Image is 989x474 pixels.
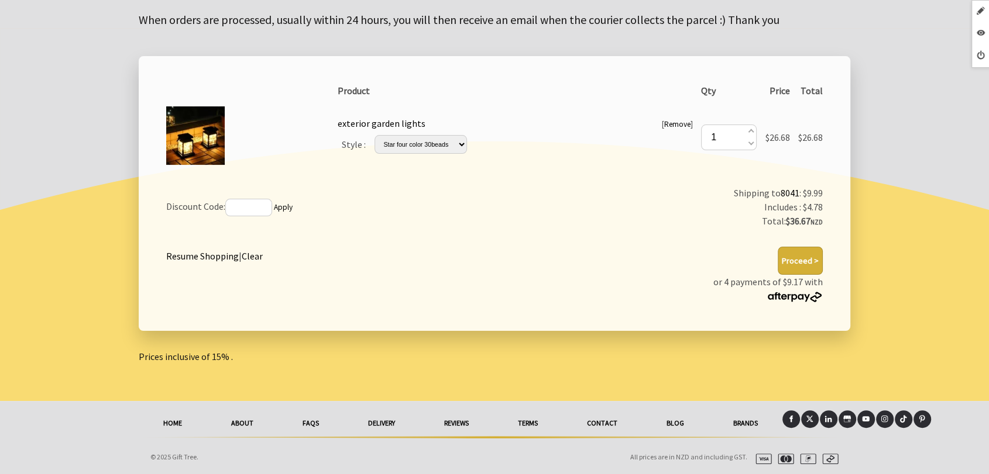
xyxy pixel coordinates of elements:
th: Total [794,79,827,102]
a: About [207,410,278,436]
a: Resume Shopping [166,250,239,262]
td: Discount Code: [162,182,548,233]
td: $26.68 [761,102,794,172]
td: Style : [338,130,370,157]
a: Clear [242,250,263,262]
a: Brands [709,410,782,436]
big: When orders are processed, usually within 24 hours, you will then receive an email when the couri... [139,12,779,27]
span: NZD [811,218,823,226]
a: delivery [344,410,420,436]
img: Afterpay [767,292,823,302]
span: All prices are in NZD and including GST. [630,452,747,461]
small: [ ] [662,119,693,129]
p: or 4 payments of $9.17 with [713,275,823,303]
a: FAQs [278,410,344,436]
a: reviews [420,410,493,436]
a: Contact [562,410,642,436]
a: Instagram [876,410,894,428]
a: exterior garden lights [338,117,425,129]
div: Total: [552,214,823,229]
th: Product [334,79,697,102]
img: afterpay.svg [818,454,839,464]
a: Apply [274,202,293,212]
a: Blog [642,410,709,436]
img: visa.svg [751,454,772,464]
td: $26.68 [794,102,827,172]
a: Terms [493,410,562,436]
th: Price [761,79,794,102]
a: 8041 [781,187,799,199]
img: paypal.svg [795,454,816,464]
img: mastercard.svg [773,454,794,464]
td: Shipping to : $9.99 [548,182,827,233]
a: HOME [139,410,207,436]
a: Facebook [782,410,800,428]
th: Qty [697,79,761,102]
strong: $36.67 [786,215,823,227]
div: | [166,247,263,263]
input: If you have a discount code, enter it here and press 'Apply'. [225,199,272,216]
a: X (Twitter) [801,410,819,428]
p: Prices inclusive of 15% . [139,350,850,364]
a: Remove [664,119,691,129]
button: Proceed > [778,247,823,275]
a: Tiktok [895,410,912,428]
div: Includes : $4.78 [552,200,823,214]
a: Youtube [857,410,875,428]
a: LinkedIn [820,410,837,428]
a: Pinterest [914,410,931,428]
span: © 2025 Gift Tree. [150,452,198,461]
